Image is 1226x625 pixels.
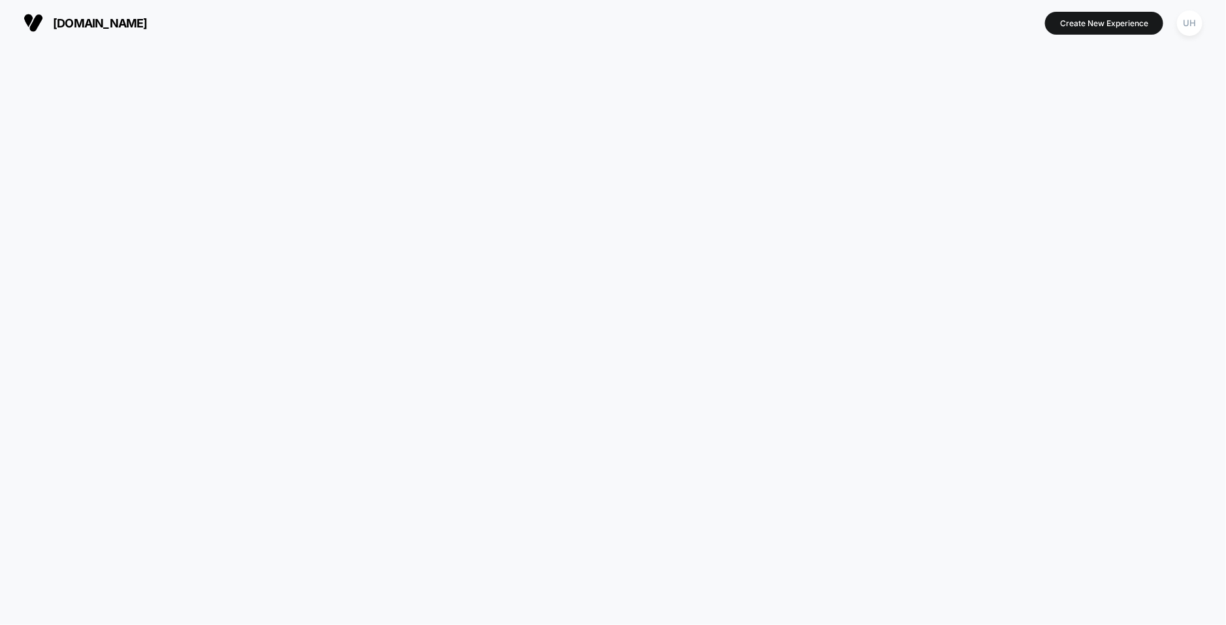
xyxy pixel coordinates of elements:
img: Visually logo [24,13,43,33]
button: Create New Experience [1045,12,1163,35]
button: [DOMAIN_NAME] [20,12,152,33]
span: [DOMAIN_NAME] [53,16,148,30]
div: UH [1177,10,1202,36]
button: UH [1173,10,1206,37]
